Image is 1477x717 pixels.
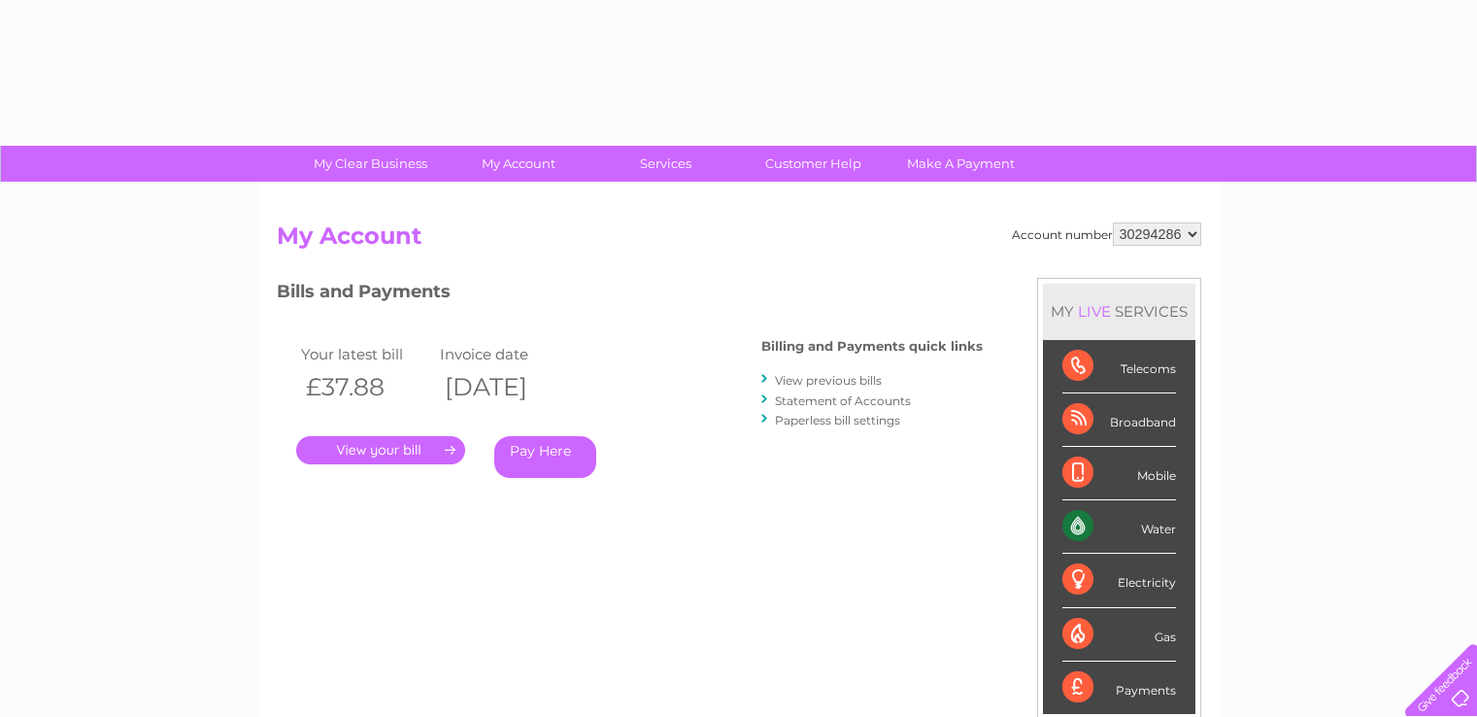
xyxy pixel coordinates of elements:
[435,367,575,407] th: [DATE]
[775,373,882,388] a: View previous bills
[1062,500,1176,554] div: Water
[277,222,1201,259] h2: My Account
[761,339,983,354] h4: Billing and Payments quick links
[1043,284,1195,339] div: MY SERVICES
[277,278,983,312] h3: Bills and Payments
[775,413,900,427] a: Paperless bill settings
[1012,222,1201,246] div: Account number
[296,367,436,407] th: £37.88
[290,146,451,182] a: My Clear Business
[775,393,911,408] a: Statement of Accounts
[435,341,575,367] td: Invoice date
[733,146,893,182] a: Customer Help
[881,146,1041,182] a: Make A Payment
[296,341,436,367] td: Your latest bill
[1062,608,1176,662] div: Gas
[1062,554,1176,607] div: Electricity
[1062,662,1176,714] div: Payments
[1062,393,1176,447] div: Broadband
[438,146,598,182] a: My Account
[296,436,465,464] a: .
[1074,302,1115,321] div: LIVE
[1062,340,1176,393] div: Telecoms
[586,146,746,182] a: Services
[494,436,596,478] a: Pay Here
[1062,447,1176,500] div: Mobile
